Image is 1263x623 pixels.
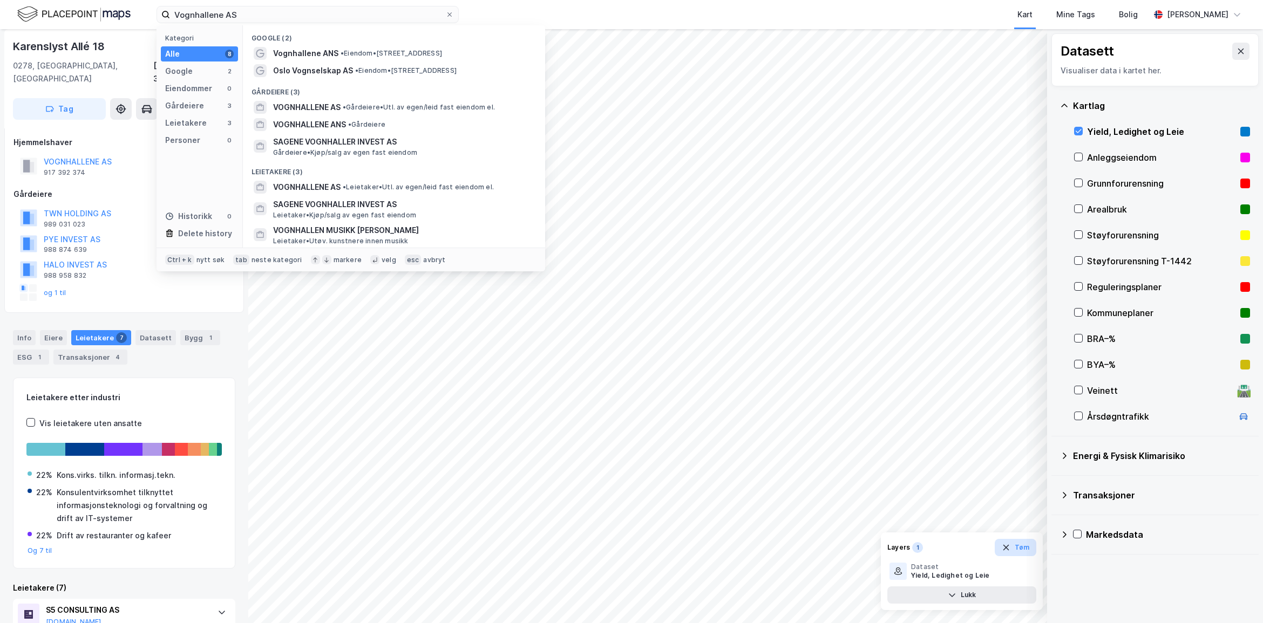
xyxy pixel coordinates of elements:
[165,47,180,60] div: Alle
[205,332,216,343] div: 1
[180,330,220,345] div: Bygg
[225,101,234,110] div: 3
[273,181,341,194] span: VOGNHALLENE AS
[44,168,85,177] div: 917 392 374
[334,256,362,264] div: markere
[178,227,232,240] div: Delete history
[273,198,532,211] span: SAGENE VOGNHALLER INVEST AS
[13,38,106,55] div: Karenslyst Allé 18
[44,271,86,280] div: 988 958 832
[57,486,221,525] div: Konsulentvirksomhet tilknyttet informasjonsteknologi og forvaltning og drift av IT-systemer
[225,119,234,127] div: 3
[165,65,193,78] div: Google
[17,5,131,24] img: logo.f888ab2527a4732fd821a326f86c7f29.svg
[116,332,127,343] div: 7
[343,183,346,191] span: •
[165,34,238,42] div: Kategori
[36,529,52,542] div: 22%
[355,66,457,75] span: Eiendom • [STREET_ADDRESS]
[196,256,225,264] div: nytt søk
[252,256,302,264] div: neste kategori
[1087,332,1236,345] div: BRA–%
[57,469,175,482] div: Kons.virks. tilkn. informasj.tekn.
[1087,151,1236,164] div: Anleggseiendom
[1087,358,1236,371] div: BYA–%
[1073,449,1250,462] div: Energi & Fysisk Klimarisiko
[34,352,45,362] div: 1
[225,50,234,58] div: 8
[423,256,445,264] div: avbryt
[243,79,545,99] div: Gårdeiere (3)
[165,99,204,112] div: Gårdeiere
[1237,384,1251,398] div: 🛣️
[44,245,87,254] div: 988 874 639
[1087,125,1236,138] div: Yield, Ledighet og Leie
[348,120,385,129] span: Gårdeiere
[1087,203,1236,216] div: Arealbruk
[887,586,1036,604] button: Lukk
[343,103,346,111] span: •
[273,211,416,220] span: Leietaker • Kjøp/salg av egen fast eiendom
[46,604,207,617] div: S5 CONSULTING AS
[273,135,532,148] span: SAGENE VOGNHALLER INVEST AS
[1086,528,1250,541] div: Markedsdata
[348,120,351,128] span: •
[273,148,417,157] span: Gårdeiere • Kjøp/salg av egen fast eiendom
[355,66,358,74] span: •
[1087,229,1236,242] div: Støyforurensning
[243,25,545,45] div: Google (2)
[225,84,234,93] div: 0
[1087,280,1236,293] div: Reguleringsplaner
[1017,8,1033,21] div: Kart
[1087,177,1236,190] div: Grunnforurensning
[53,350,127,365] div: Transaksjoner
[1061,64,1250,77] div: Visualiser data i kartet her.
[112,352,123,362] div: 4
[1087,384,1233,397] div: Veinett
[1119,8,1138,21] div: Bolig
[1061,43,1114,60] div: Datasett
[911,563,990,571] div: Dataset
[1209,571,1263,623] iframe: Chat Widget
[165,134,200,147] div: Personer
[995,539,1036,556] button: Tøm
[341,49,344,57] span: •
[36,469,52,482] div: 22%
[273,224,532,237] span: VOGNHALLEN MUSIKK [PERSON_NAME]
[911,571,990,580] div: Yield, Ledighet og Leie
[44,220,85,229] div: 989 031 023
[225,212,234,221] div: 0
[165,210,212,223] div: Historikk
[36,486,52,499] div: 22%
[13,581,235,594] div: Leietakere (7)
[13,98,106,120] button: Tag
[273,237,409,245] span: Leietaker • Utøv. kunstnere innen musikk
[405,255,422,265] div: esc
[13,350,49,365] div: ESG
[1087,255,1236,268] div: Støyforurensning T-1442
[153,59,235,85] div: [GEOGRAPHIC_DATA], 3/601
[13,136,235,149] div: Hjemmelshaver
[912,542,923,553] div: 1
[243,159,545,179] div: Leietakere (3)
[1073,489,1250,502] div: Transaksjoner
[233,255,249,265] div: tab
[1073,99,1250,112] div: Kartlag
[1087,410,1233,423] div: Årsdøgntrafikk
[343,103,495,112] span: Gårdeiere • Utl. av egen/leid fast eiendom el.
[57,529,171,542] div: Drift av restauranter og kafeer
[13,59,153,85] div: 0278, [GEOGRAPHIC_DATA], [GEOGRAPHIC_DATA]
[165,82,212,95] div: Eiendommer
[887,543,910,552] div: Layers
[341,49,442,58] span: Eiendom • [STREET_ADDRESS]
[225,136,234,145] div: 0
[1167,8,1228,21] div: [PERSON_NAME]
[225,67,234,76] div: 2
[26,391,222,404] div: Leietakere etter industri
[13,330,36,345] div: Info
[273,64,353,77] span: Oslo Vognselskap AS
[71,330,131,345] div: Leietakere
[28,546,52,555] button: Og 7 til
[1087,306,1236,319] div: Kommuneplaner
[382,256,396,264] div: velg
